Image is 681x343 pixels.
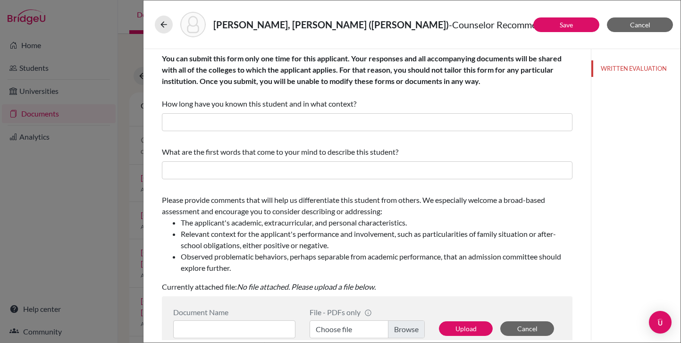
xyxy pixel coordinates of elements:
[237,282,376,291] i: No file attached. Please upload a file below.
[173,308,295,317] div: Document Name
[500,321,554,336] button: Cancel
[162,147,398,156] span: What are the first words that come to your mind to describe this student?
[364,309,372,317] span: info
[162,191,572,296] div: Currently attached file:
[439,321,493,336] button: Upload
[162,54,562,108] span: How long have you known this student and in what context?
[181,251,572,274] li: Observed problematic behaviors, perhaps separable from academic performance, that an admission co...
[162,195,572,274] span: Please provide comments that will help us differentiate this student from others. We especially w...
[181,217,572,228] li: The applicant's academic, extracurricular, and personal characteristics.
[213,19,449,30] strong: [PERSON_NAME], [PERSON_NAME] ([PERSON_NAME])
[181,228,572,251] li: Relevant context for the applicant's performance and involvement, such as particularities of fami...
[162,54,562,85] b: You can submit this form only one time for this applicant. Your responses and all accompanying do...
[310,320,425,338] label: Choose file
[310,308,425,317] div: File - PDFs only
[649,311,672,334] div: Open Intercom Messenger
[449,19,568,30] span: - Counselor Recommendation
[591,60,681,77] button: WRITTEN EVALUATION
